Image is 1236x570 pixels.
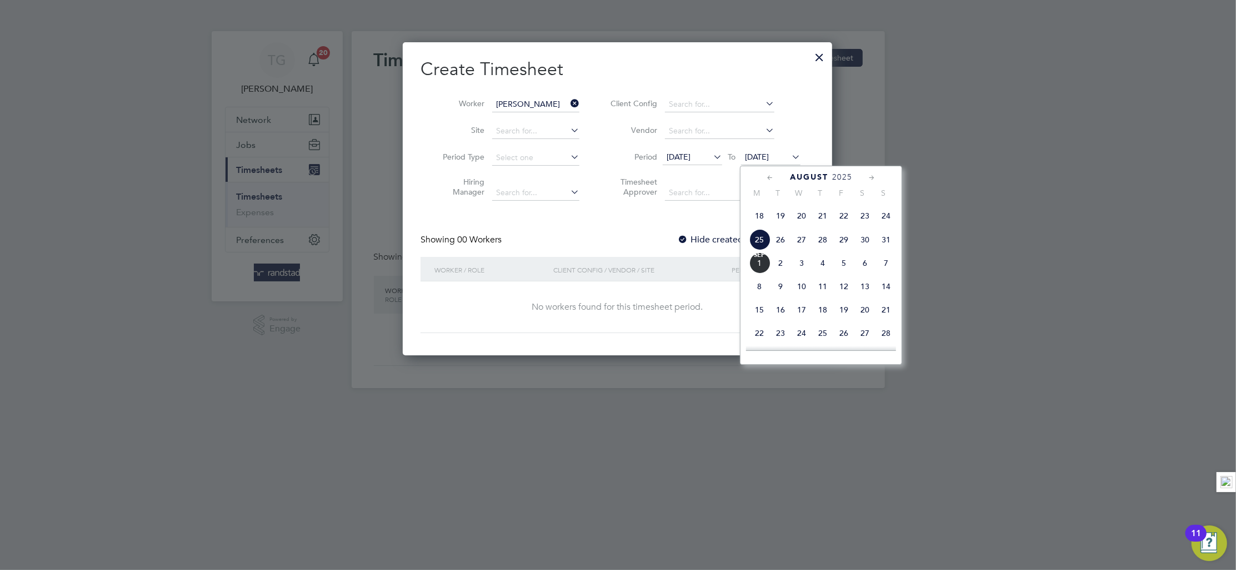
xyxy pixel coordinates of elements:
span: 29 [833,229,854,250]
label: Hiring Manager [434,177,484,197]
span: 2 [770,252,791,274]
span: August [790,172,828,182]
span: 22 [833,205,854,226]
span: 26 [833,323,854,344]
span: [DATE] [745,152,769,162]
div: 11 [1191,533,1201,548]
span: F [830,188,852,198]
span: 27 [791,229,812,250]
span: 17 [791,299,812,320]
span: 6 [854,252,875,274]
label: Timesheet Approver [607,177,657,197]
span: 18 [812,299,833,320]
span: 9 [770,276,791,297]
span: 3 [791,252,812,274]
span: 19 [833,299,854,320]
span: 22 [749,323,770,344]
span: 24 [791,323,812,344]
label: Hide created timesheets [677,234,790,245]
h2: Create Timesheet [421,58,814,81]
span: 23 [770,323,791,344]
span: 27 [854,323,875,344]
input: Search for... [492,123,579,139]
span: 12 [833,276,854,297]
label: Worker [434,98,484,108]
div: Showing [421,234,504,246]
div: Worker / Role [432,257,551,282]
span: 13 [854,276,875,297]
span: 5 [833,252,854,274]
button: Open Resource Center, 11 new notifications [1192,526,1227,561]
span: Sep [749,252,770,258]
span: 31 [875,229,897,250]
span: 19 [770,205,791,226]
span: 16 [770,299,791,320]
span: T [767,188,788,198]
label: Period Type [434,152,484,162]
span: 14 [875,276,897,297]
input: Search for... [665,123,774,139]
div: Period [729,257,803,282]
span: 2025 [832,172,852,182]
input: Search for... [665,97,774,112]
span: 20 [791,205,812,226]
span: 25 [749,229,770,250]
input: Search for... [492,185,579,201]
span: T [809,188,830,198]
span: 18 [749,205,770,226]
div: Client Config / Vendor / Site [551,257,729,282]
span: 11 [812,276,833,297]
span: [DATE] [667,152,690,162]
span: S [873,188,894,198]
label: Vendor [607,125,657,135]
span: 15 [749,299,770,320]
span: To [724,150,739,164]
span: M [746,188,767,198]
span: 21 [812,205,833,226]
span: 25 [812,323,833,344]
input: Search for... [665,185,774,201]
span: 4 [812,252,833,274]
span: 28 [875,323,897,344]
span: 7 [875,252,897,274]
span: 20 [854,299,875,320]
input: Search for... [492,97,579,112]
span: 1 [749,252,770,274]
span: 30 [854,229,875,250]
span: 10 [791,276,812,297]
span: 21 [875,299,897,320]
span: 24 [875,205,897,226]
input: Select one [492,150,579,166]
span: 28 [812,229,833,250]
span: 23 [854,205,875,226]
span: 00 Workers [457,234,502,245]
span: S [852,188,873,198]
span: 8 [749,276,770,297]
label: Period [607,152,657,162]
span: 26 [770,229,791,250]
span: W [788,188,809,198]
div: No workers found for this timesheet period. [432,301,803,313]
label: Client Config [607,98,657,108]
label: Site [434,125,484,135]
